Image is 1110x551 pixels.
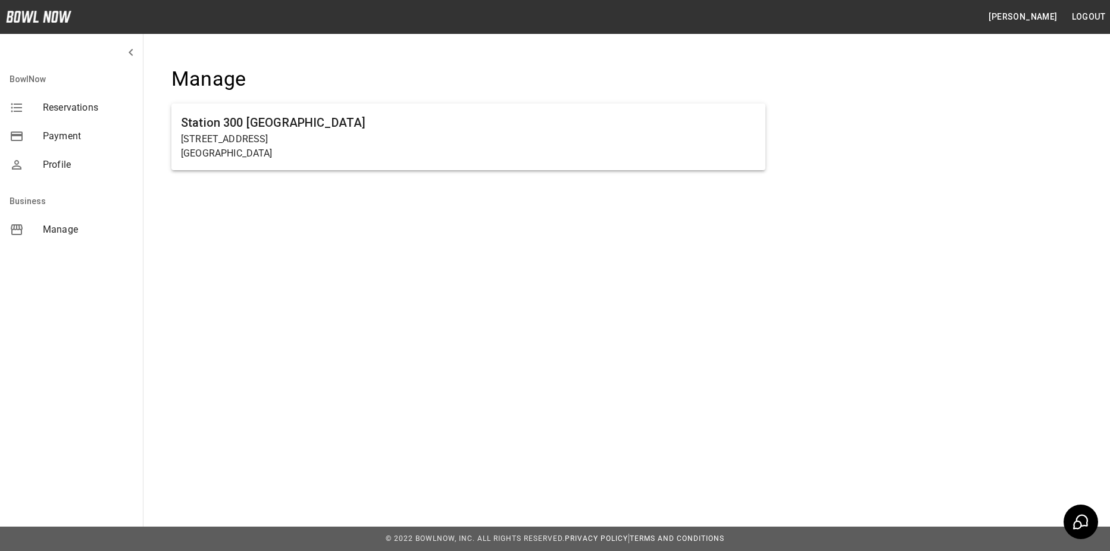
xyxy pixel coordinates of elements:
[565,534,628,543] a: Privacy Policy
[984,6,1062,28] button: [PERSON_NAME]
[386,534,565,543] span: © 2022 BowlNow, Inc. All Rights Reserved.
[181,113,756,132] h6: Station 300 [GEOGRAPHIC_DATA]
[43,129,133,143] span: Payment
[43,101,133,115] span: Reservations
[43,223,133,237] span: Manage
[181,146,756,161] p: [GEOGRAPHIC_DATA]
[43,158,133,172] span: Profile
[630,534,724,543] a: Terms and Conditions
[1067,6,1110,28] button: Logout
[171,67,765,92] h4: Manage
[6,11,71,23] img: logo
[181,132,756,146] p: [STREET_ADDRESS]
